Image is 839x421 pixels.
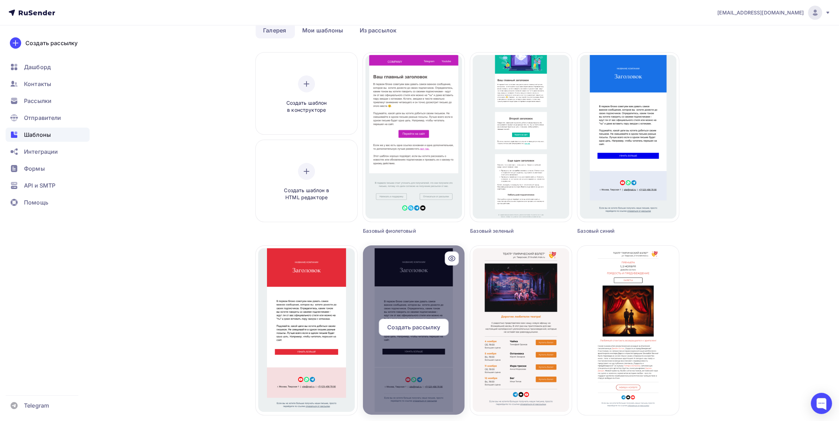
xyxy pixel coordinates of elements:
span: Рассылки [24,97,51,105]
a: Галерея [256,22,293,38]
a: Шаблоны [6,128,90,142]
span: Создать рассылку [387,323,440,331]
span: Создать шаблон в конструкторе [273,99,340,114]
span: Контакты [24,80,51,88]
a: Контакты [6,77,90,91]
a: Дашборд [6,60,90,74]
a: Мои шаблоны [295,22,351,38]
a: Формы [6,161,90,176]
span: Дашборд [24,63,51,71]
span: Формы [24,164,45,173]
a: Из рассылок [352,22,404,38]
span: Telegram [24,401,49,410]
a: Рассылки [6,94,90,108]
div: Создать рассылку [25,39,78,47]
span: Интеграции [24,147,58,156]
span: API и SMTP [24,181,55,190]
span: Шаблоны [24,130,51,139]
div: Базовый синий [577,227,653,234]
span: Помощь [24,198,48,207]
a: Отправители [6,111,90,125]
span: Создать шаблон в HTML редакторе [273,187,340,201]
span: [EMAIL_ADDRESS][DOMAIN_NAME] [717,9,804,16]
span: Отправители [24,114,61,122]
div: Базовый зеленый [470,227,546,234]
a: [EMAIL_ADDRESS][DOMAIN_NAME] [717,6,831,20]
div: Базовый фиолетовый [363,227,439,234]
